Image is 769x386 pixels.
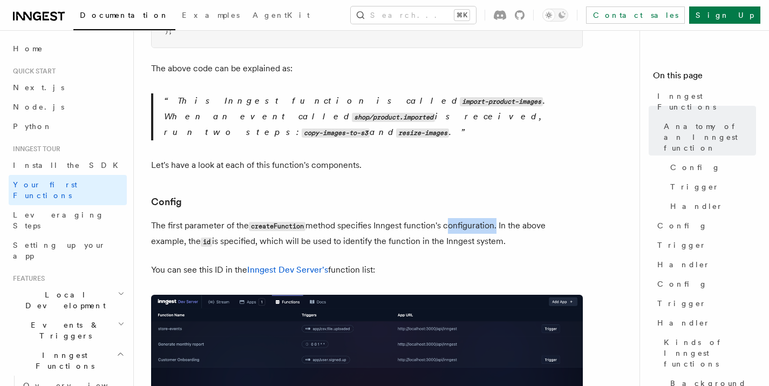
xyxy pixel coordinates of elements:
[653,313,756,333] a: Handler
[666,158,756,177] a: Config
[653,235,756,255] a: Trigger
[151,158,583,173] p: Let's have a look at each of this function's components.
[9,155,127,175] a: Install the SDK
[657,91,756,112] span: Inngest Functions
[13,103,64,111] span: Node.js
[9,67,56,76] span: Quick start
[201,238,212,247] code: id
[151,61,583,76] p: The above code can be explained as:
[657,298,706,309] span: Trigger
[657,279,707,289] span: Config
[653,274,756,294] a: Config
[13,241,106,260] span: Setting up your app
[9,78,127,97] a: Next.js
[175,3,246,29] a: Examples
[247,265,328,275] a: Inngest Dev Server's
[253,11,310,19] span: AgentKit
[653,294,756,313] a: Trigger
[9,289,118,311] span: Local Development
[9,350,117,371] span: Inngest Functions
[9,320,118,341] span: Events & Triggers
[13,211,104,230] span: Leveraging Steps
[9,39,127,58] a: Home
[666,197,756,216] a: Handler
[13,83,64,92] span: Next.js
[542,9,568,22] button: Toggle dark mode
[670,162,720,173] span: Config
[9,274,45,283] span: Features
[9,205,127,235] a: Leveraging Steps
[182,11,240,19] span: Examples
[454,10,469,21] kbd: ⌘K
[164,93,583,140] p: This Inngest function is called . When an event called is received, run two steps: and .
[249,222,305,231] code: createFunction
[670,201,723,212] span: Handler
[352,113,435,122] code: shop/product.imported
[657,259,710,270] span: Handler
[9,117,127,136] a: Python
[653,69,756,86] h4: On this page
[151,262,583,277] p: You can see this ID in the function list:
[689,6,760,24] a: Sign Up
[351,6,476,24] button: Search...⌘K
[586,6,685,24] a: Contact sales
[657,220,707,231] span: Config
[9,315,127,346] button: Events & Triggers
[653,255,756,274] a: Handler
[9,145,60,153] span: Inngest tour
[165,28,172,35] span: );
[9,235,127,266] a: Setting up your app
[657,240,706,250] span: Trigger
[13,43,43,54] span: Home
[151,194,182,209] a: Config
[9,285,127,315] button: Local Development
[302,128,370,138] code: copy-images-to-s3
[13,122,52,131] span: Python
[659,117,756,158] a: Anatomy of an Inngest function
[653,216,756,235] a: Config
[80,11,169,19] span: Documentation
[659,333,756,374] a: Kinds of Inngest functions
[246,3,316,29] a: AgentKit
[666,177,756,197] a: Trigger
[657,317,710,328] span: Handler
[151,218,583,249] p: The first parameter of the method specifies Inngest function's configuration. In the above exampl...
[670,181,719,192] span: Trigger
[13,161,125,170] span: Install the SDK
[13,180,77,200] span: Your first Functions
[396,128,449,138] code: resize-images
[664,337,756,369] span: Kinds of Inngest functions
[664,121,756,153] span: Anatomy of an Inngest function
[73,3,175,30] a: Documentation
[653,86,756,117] a: Inngest Functions
[9,175,127,205] a: Your first Functions
[9,97,127,117] a: Node.js
[460,97,543,106] code: import-product-images
[9,346,127,376] button: Inngest Functions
